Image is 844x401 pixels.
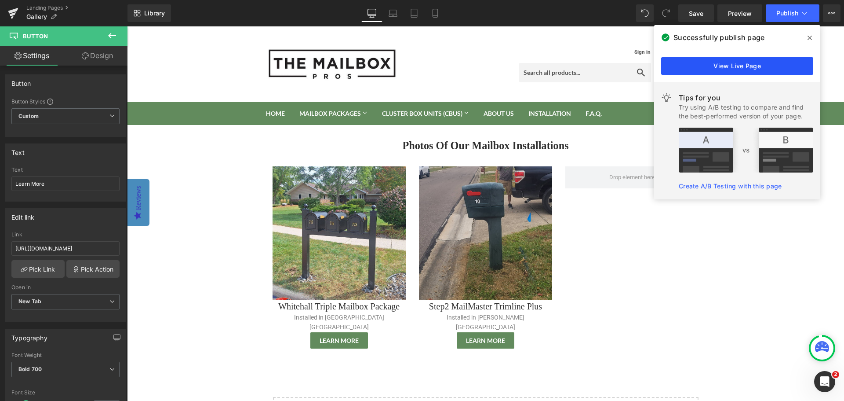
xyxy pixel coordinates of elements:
[146,274,279,286] h1: Whitehall Triple Mailbox Package
[23,33,48,40] span: Button
[139,20,359,56] a: The Mailbox Pros
[139,112,578,127] h1: Photos Of Our Mailbox Installations
[361,4,382,22] a: Desktop
[657,4,675,22] button: Redo
[661,57,813,75] a: View Live Page
[382,4,404,22] a: Laptop
[26,4,127,11] a: Landing Pages
[139,20,273,56] img: The Mailbox Pros
[404,4,425,22] a: Tablet
[425,4,446,22] a: Mobile
[11,98,120,105] div: Button Styles
[350,76,393,99] a: About Us
[11,390,120,396] div: Font Size
[11,144,25,156] div: Text
[11,352,120,358] div: Font Weight
[636,4,654,22] button: Undo
[146,286,279,306] p: Installed in [GEOGRAPHIC_DATA] [GEOGRAPHIC_DATA]
[535,22,578,29] a: Create an Account
[679,128,813,173] img: tip.png
[392,37,524,56] input: Search all products...
[330,306,387,323] a: Learn More
[66,260,120,278] a: Pick Action
[18,113,39,120] b: Custom
[18,366,42,372] b: Bold 700
[11,241,120,256] input: https://your-shop.myshopify.com
[11,209,35,221] div: Edit link
[11,167,120,173] div: Text
[395,76,451,99] a: Installation
[292,286,425,306] p: Installed in [PERSON_NAME][GEOGRAPHIC_DATA]
[292,274,425,286] h1: Step2 MailMaster Trimline Plus
[832,371,839,378] span: 2
[673,32,764,43] span: Successfully publish page
[7,159,15,184] div: Reviews
[814,371,835,392] iframe: Intercom live chat
[183,306,241,323] a: Learn More
[339,310,378,319] span: Learn More
[18,298,41,305] b: New Tab
[679,92,813,103] div: Tips for you
[132,76,164,99] a: Home
[248,76,349,99] a: Cluster Box Units (CBUs)
[525,22,534,29] span: or
[11,75,31,87] div: Button
[11,260,65,278] a: Pick Link
[823,4,840,22] button: More
[717,4,762,22] a: Preview
[776,10,798,17] span: Publish
[65,46,129,66] a: Design
[11,329,47,342] div: Typography
[26,13,47,20] span: Gallery
[679,182,782,190] a: Create A/B Testing with this page
[679,103,813,121] div: Try using A/B testing to compare and find the best-performed version of your page.
[532,37,578,56] a: Cart
[661,92,672,103] img: light.svg
[166,76,247,99] a: Mailbox Packages
[11,284,120,291] div: Open in
[728,9,752,18] span: Preview
[127,4,171,22] a: New Library
[452,76,481,99] a: F.A.Q.
[11,232,120,238] div: Link
[144,9,165,17] span: Library
[193,310,232,319] span: Learn More
[766,4,819,22] button: Publish
[689,9,703,18] span: Save
[507,22,524,29] a: Sign in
